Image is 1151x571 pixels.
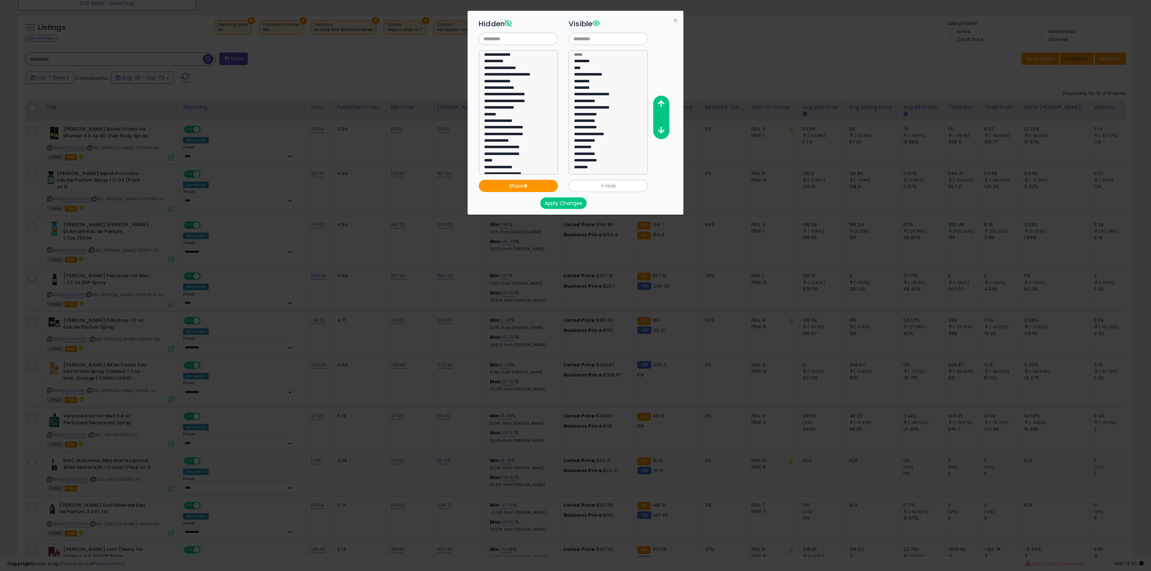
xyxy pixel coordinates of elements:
[540,197,587,209] button: Apply Changes
[479,180,558,192] button: Show
[569,18,648,29] h3: Visible
[569,180,648,192] button: Hide
[673,15,678,26] span: ×
[479,18,558,29] h3: Hidden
